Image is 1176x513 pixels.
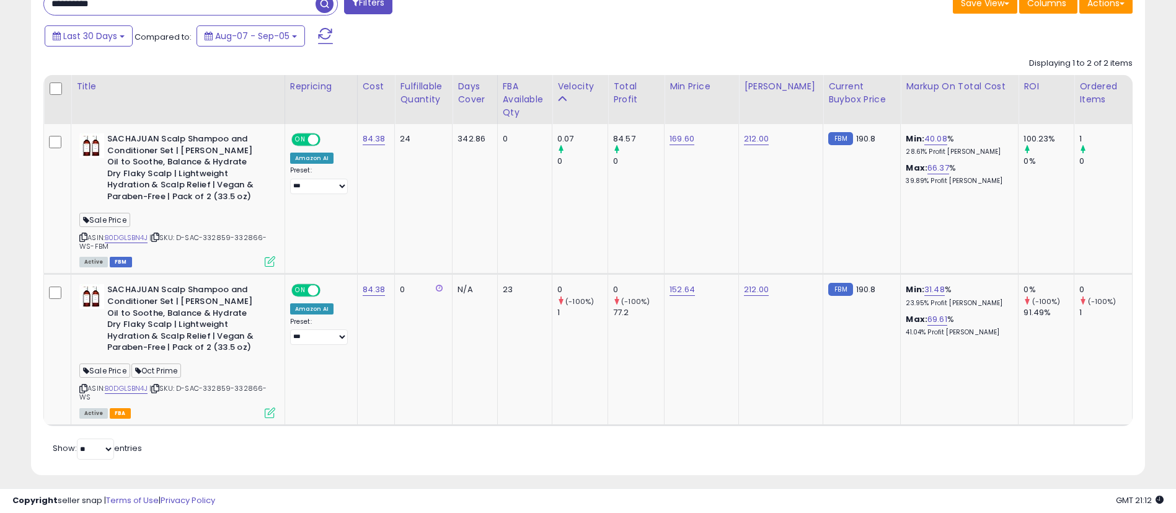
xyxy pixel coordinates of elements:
div: Repricing [290,80,352,93]
div: 23 [503,284,542,295]
div: 1 [1079,307,1132,318]
small: FBM [828,132,852,145]
p: 41.04% Profit [PERSON_NAME] [906,328,1009,337]
b: Min: [906,133,924,145]
small: FBM [828,283,852,296]
span: 190.8 [856,283,876,295]
a: 84.38 [363,133,386,145]
div: 91.49% [1023,307,1074,318]
div: % [906,163,1009,185]
span: All listings currently available for purchase on Amazon [79,408,108,419]
span: Aug-07 - Sep-05 [215,30,290,42]
small: (-100%) [1032,297,1061,306]
span: OFF [318,285,338,296]
span: FBM [110,257,132,267]
span: Last 30 Days [63,30,117,42]
div: Min Price [670,80,733,93]
div: 84.57 [613,133,664,145]
a: 66.37 [927,162,949,174]
span: All listings currently available for purchase on Amazon [79,257,108,267]
a: B0DGLSBN4J [105,233,148,243]
div: 0% [1023,284,1074,295]
span: 190.8 [856,133,876,145]
b: Min: [906,283,924,295]
div: Total Profit [613,80,659,106]
a: B0DGLSBN4J [105,383,148,394]
div: 0 [613,284,664,295]
div: [PERSON_NAME] [744,80,818,93]
strong: Copyright [12,494,58,506]
div: Ordered Items [1079,80,1127,106]
p: 28.61% Profit [PERSON_NAME] [906,148,1009,156]
p: 23.95% Profit [PERSON_NAME] [906,299,1009,308]
a: 31.48 [924,283,945,296]
span: Sale Price [79,213,130,227]
div: FBA Available Qty [503,80,547,119]
div: 0% [1023,156,1074,167]
small: (-100%) [1088,297,1116,306]
div: Amazon AI [290,303,334,314]
th: The percentage added to the cost of goods (COGS) that forms the calculator for Min & Max prices. [901,75,1019,124]
span: FBA [110,408,131,419]
span: Sale Price [79,364,130,378]
div: 0 [557,284,608,295]
a: 69.61 [927,313,947,326]
b: SACHAJUAN Scalp Shampoo and Conditioner Set | [PERSON_NAME] Oil to Soothe, Balance & Hydrate Dry ... [107,284,258,356]
img: 41sXwh9QbcL._SL40_.jpg [79,133,104,158]
div: 0 [400,284,443,295]
div: % [906,314,1009,337]
span: ON [293,135,308,145]
span: OFF [318,135,338,145]
div: Markup on Total Cost [906,80,1013,93]
a: 212.00 [744,133,769,145]
span: Oct Prime [131,364,182,378]
p: 39.89% Profit [PERSON_NAME] [906,177,1009,185]
b: Max: [906,313,927,325]
a: Terms of Use [106,494,159,506]
div: ASIN: [79,284,275,416]
div: 0 [613,156,664,167]
div: 342.86 [458,133,487,145]
a: Privacy Policy [161,494,215,506]
small: (-100%) [565,297,594,306]
div: 77.2 [613,307,664,318]
div: 0 [557,156,608,167]
small: (-100%) [621,297,650,306]
div: 0 [1079,284,1132,295]
button: Aug-07 - Sep-05 [197,25,305,47]
b: Max: [906,162,927,174]
span: 2025-10-6 21:12 GMT [1116,494,1164,506]
div: % [906,284,1009,307]
div: Title [76,80,280,93]
div: ASIN: [79,133,275,265]
a: 84.38 [363,283,386,296]
a: 40.08 [924,133,947,145]
span: ON [293,285,308,296]
div: % [906,133,1009,156]
a: 152.64 [670,283,695,296]
span: Show: entries [53,442,142,454]
a: 212.00 [744,283,769,296]
div: Fulfillable Quantity [400,80,447,106]
button: Last 30 Days [45,25,133,47]
div: 0 [503,133,542,145]
div: Amazon AI [290,153,334,164]
div: 1 [1079,133,1132,145]
b: SACHAJUAN Scalp Shampoo and Conditioner Set | [PERSON_NAME] Oil to Soothe, Balance & Hydrate Dry ... [107,133,258,205]
a: 169.60 [670,133,694,145]
div: Cost [363,80,390,93]
div: Velocity [557,80,603,93]
div: 100.23% [1023,133,1074,145]
div: Preset: [290,318,348,346]
span: | SKU: D-SAC-332859-332866-WS-FBM [79,233,267,251]
div: Preset: [290,166,348,194]
span: Compared to: [135,31,192,43]
div: 1 [557,307,608,318]
div: 0 [1079,156,1132,167]
div: N/A [458,284,487,295]
span: | SKU: D-SAC-332859-332866-WS [79,383,267,402]
div: 24 [400,133,443,145]
img: 41sXwh9QbcL._SL40_.jpg [79,284,104,309]
div: seller snap | | [12,495,215,507]
div: ROI [1023,80,1069,93]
